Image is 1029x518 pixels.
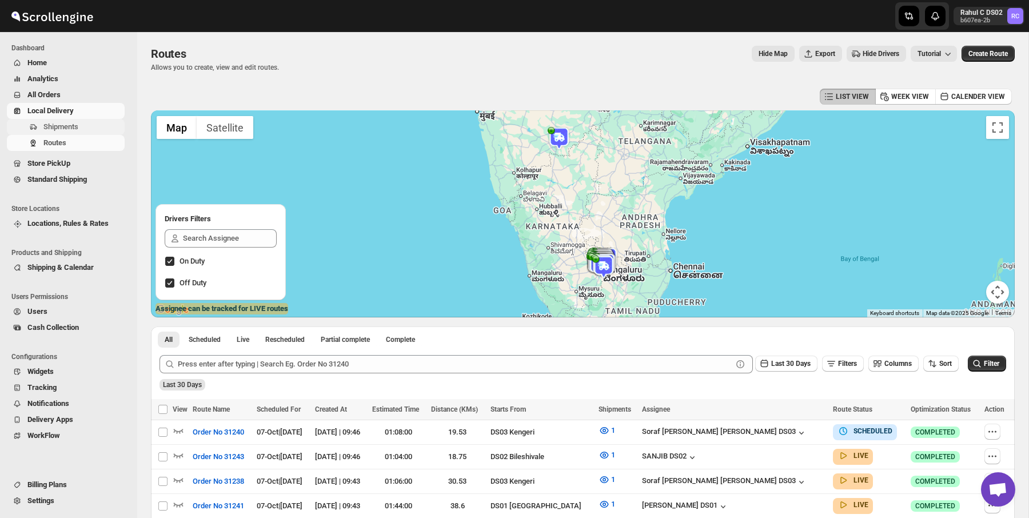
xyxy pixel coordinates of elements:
b: SCHEDULED [853,427,892,435]
h2: Drivers Filters [165,213,277,225]
div: 01:44:00 [372,500,425,512]
button: Soraf [PERSON_NAME] [PERSON_NAME] DS03 [642,476,807,488]
button: Notifications [7,396,125,412]
button: Routes [7,135,125,151]
button: Home [7,55,125,71]
div: [DATE] | 09:46 [315,427,365,438]
span: Shipments [599,405,631,413]
button: Filters [822,356,864,372]
span: COMPLETED [915,452,955,461]
span: Tutorial [918,50,941,58]
div: [DATE] | 09:43 [315,500,365,512]
span: Configurations [11,352,129,361]
span: Local Delivery [27,106,74,115]
input: Press enter after typing | Search Eg. Order No 31240 [178,355,732,373]
span: Users Permissions [11,292,129,301]
span: Starts From [490,405,526,413]
button: LIVE [837,475,868,486]
span: Settings [27,496,54,505]
span: Shipments [43,122,78,131]
span: Assignee [642,405,670,413]
div: [PERSON_NAME] DS01 [642,501,729,512]
span: Sort [939,360,952,368]
span: WorkFlow [27,431,60,440]
button: SCHEDULED [837,425,892,437]
span: 07-Oct | [DATE] [257,477,302,485]
button: Map camera controls [986,281,1009,304]
span: Rescheduled [265,335,305,344]
span: Standard Shipping [27,175,87,184]
span: 1 [611,451,615,459]
span: Order No 31243 [193,451,244,463]
p: b607ea-2b [960,17,1003,24]
div: DS03 Kengeri [490,427,592,438]
span: Filter [984,360,999,368]
span: 1 [611,475,615,484]
button: Cash Collection [7,320,125,336]
span: Distance (KMs) [431,405,478,413]
span: Tracking [27,383,57,392]
button: Billing Plans [7,477,125,493]
button: User menu [954,7,1024,25]
span: Rahul C DS02 [1007,8,1023,24]
div: 30.53 [431,476,484,487]
button: Locations, Rules & Rates [7,216,125,232]
div: [DATE] | 09:46 [315,451,365,463]
button: Hide Drivers [847,46,906,62]
button: Columns [868,356,919,372]
span: Analytics [27,74,58,83]
span: Partial complete [321,335,370,344]
button: Tracking [7,380,125,396]
span: 07-Oct | [DATE] [257,428,302,436]
span: Users [27,307,47,316]
b: LIVE [853,501,868,509]
button: LIVE [837,450,868,461]
span: Order No 31241 [193,500,244,512]
span: Live [237,335,249,344]
span: Routes [43,138,66,147]
button: All routes [158,332,180,348]
span: Created At [315,405,347,413]
span: Complete [386,335,415,344]
button: Shipping & Calendar [7,260,125,276]
button: Soraf [PERSON_NAME] [PERSON_NAME] DS03 [642,427,807,439]
span: 1 [611,426,615,435]
span: Locations, Rules & Rates [27,219,109,228]
span: Notifications [27,399,69,408]
button: Delivery Apps [7,412,125,428]
span: Delivery Apps [27,415,73,424]
button: SANJIB DS02 [642,452,698,463]
text: RC [1011,13,1019,20]
button: Order No 31240 [186,423,251,441]
button: Analytics [7,71,125,87]
div: Open chat [981,472,1015,507]
div: 01:06:00 [372,476,425,487]
button: 1 [592,421,622,440]
button: Filter [968,356,1006,372]
span: Cash Collection [27,323,79,332]
span: Store Locations [11,204,129,213]
div: 19.53 [431,427,484,438]
input: Search Assignee [183,229,277,248]
a: Terms (opens in new tab) [995,310,1011,316]
button: Last 30 Days [755,356,817,372]
span: Order No 31240 [193,427,244,438]
div: 01:08:00 [372,427,425,438]
button: Show street map [157,116,197,139]
span: CALENDER VIEW [951,92,1005,101]
span: Last 30 Days [771,360,811,368]
button: Toggle fullscreen view [986,116,1009,139]
span: Route Name [193,405,230,413]
button: Tutorial [911,46,957,62]
b: LIVE [853,452,868,460]
span: Action [984,405,1004,413]
span: Hide Map [759,49,788,58]
button: CALENDER VIEW [935,89,1012,105]
button: LIST VIEW [820,89,876,105]
button: Order No 31241 [186,497,251,515]
div: DS02 Bileshivale [490,451,592,463]
span: Routes [151,47,186,61]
